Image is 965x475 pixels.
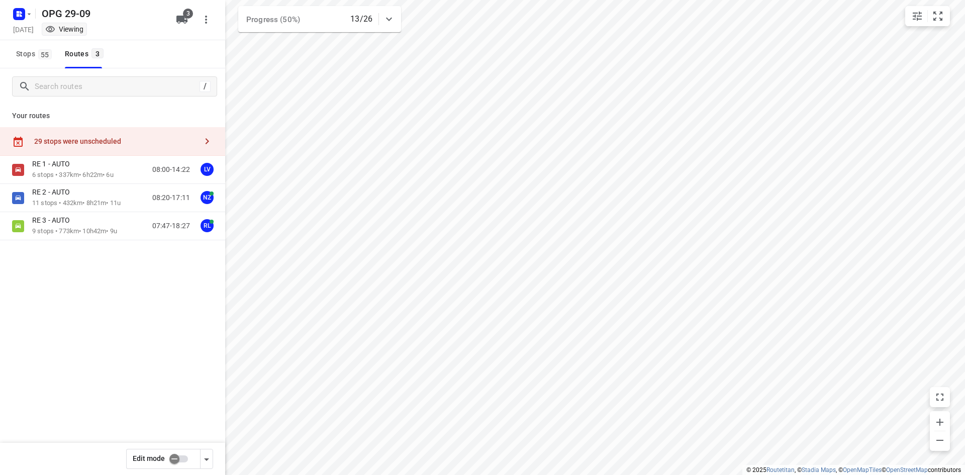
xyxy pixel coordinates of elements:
[172,10,192,30] button: 3
[886,466,928,473] a: OpenStreetMap
[32,187,76,197] p: RE 2 - AUTO
[38,49,52,59] span: 55
[183,9,193,19] span: 3
[196,10,216,30] button: More
[12,111,213,121] p: Your routes
[746,466,961,473] li: © 2025 , © , © © contributors
[45,24,83,34] div: You are currently in view mode. To make any changes, go to edit project.
[34,137,197,145] div: 29 stops were unscheduled
[201,452,213,465] div: Driver app settings
[238,6,401,32] div: Progress (50%)13/26
[32,159,76,168] p: RE 1 - AUTO
[907,6,927,26] button: Map settings
[152,164,190,175] p: 08:00-14:22
[905,6,950,26] div: small contained button group
[32,170,114,180] p: 6 stops • 337km • 6h22m • 6u
[350,13,372,25] p: 13/26
[32,227,117,236] p: 9 stops • 773km • 10h42m • 9u
[65,48,107,60] div: Routes
[16,48,55,60] span: Stops
[35,79,200,94] input: Search routes
[246,15,300,24] span: Progress (50%)
[843,466,882,473] a: OpenMapTiles
[152,193,190,203] p: 08:20-17:11
[133,454,165,462] span: Edit mode
[928,6,948,26] button: Fit zoom
[766,466,795,473] a: Routetitan
[200,81,211,92] div: /
[91,48,104,58] span: 3
[32,216,76,225] p: RE 3 - AUTO
[152,221,190,231] p: 07:47-18:27
[32,199,121,208] p: 11 stops • 432km • 8h21m • 11u
[802,466,836,473] a: Stadia Maps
